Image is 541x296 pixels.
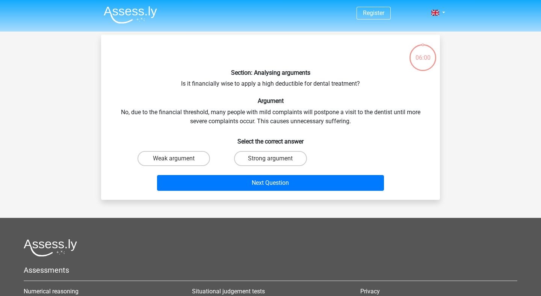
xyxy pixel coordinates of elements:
img: Assessly [104,6,157,24]
button: Next Question [157,175,384,191]
a: Register [363,9,384,17]
h6: Section: Analysing arguments [113,69,428,76]
div: Is it financially wise to apply a high deductible for dental treatment? No, due to the financial ... [104,41,437,194]
h6: Argument [113,97,428,104]
label: Strong argument [234,151,307,166]
h5: Assessments [24,266,517,275]
label: Weak argument [138,151,210,166]
a: Numerical reasoning [24,288,79,295]
a: Situational judgement tests [192,288,265,295]
h6: Select the correct answer [113,132,428,145]
img: Assessly logo [24,239,77,257]
a: Privacy [360,288,380,295]
div: 06:00 [409,44,437,62]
